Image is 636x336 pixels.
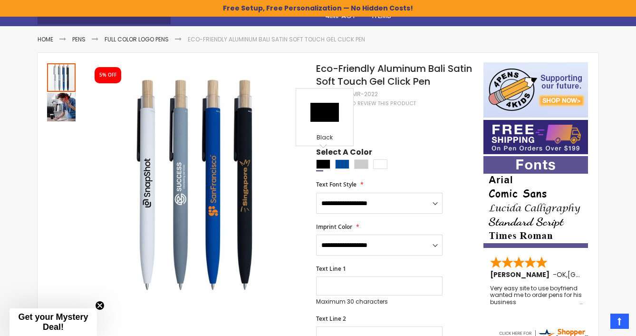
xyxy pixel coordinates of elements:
[47,93,76,121] img: Eco-Friendly Aluminum Bali Satin Soft Touch Gel Click Pen
[483,120,588,154] img: Free shipping on orders over $199
[47,92,76,121] div: Eco-Friendly Aluminum Bali Satin Soft Touch Gel Click Pen
[38,35,53,43] a: Home
[95,301,105,310] button: Close teaser
[316,147,372,160] span: Select A Color
[373,159,387,169] div: White
[490,285,582,306] div: Very easy site to use boyfriend wanted me to order pens for his business
[99,72,116,79] div: 5% OFF
[490,270,553,279] span: [PERSON_NAME]
[299,134,351,143] div: Black
[335,159,349,169] div: Dark Blue
[188,36,365,43] li: Eco-Friendly Aluminum Bali Satin Soft Touch Gel Click Pen
[18,312,88,332] span: Get your Mystery Deal!
[316,298,443,306] p: Maximum 30 characters
[337,90,378,98] div: 4PG-MR-2022
[354,159,368,169] div: Grey Light
[47,62,77,92] div: Eco-Friendly Aluminum Bali Satin Soft Touch Gel Click Pen
[316,62,472,88] span: Eco-Friendly Aluminum Bali Satin Soft Touch Gel Click Pen
[483,62,588,118] img: 4pens 4 kids
[105,35,169,43] a: Full Color Logo Pens
[316,159,330,169] div: Black
[316,265,346,273] span: Text Line 1
[483,156,588,248] img: font-personalization-examples
[316,315,346,323] span: Text Line 2
[86,76,303,294] img: Eco-Friendly Aluminum Bali Satin Soft Touch Gel Click Pen
[316,100,416,107] a: Be the first to review this product
[10,308,97,336] div: Get your Mystery Deal!Close teaser
[316,223,352,231] span: Imprint Color
[72,35,86,43] a: Pens
[557,270,566,279] span: OK
[558,310,636,336] iframe: Google Customer Reviews
[316,180,357,188] span: Text Font Style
